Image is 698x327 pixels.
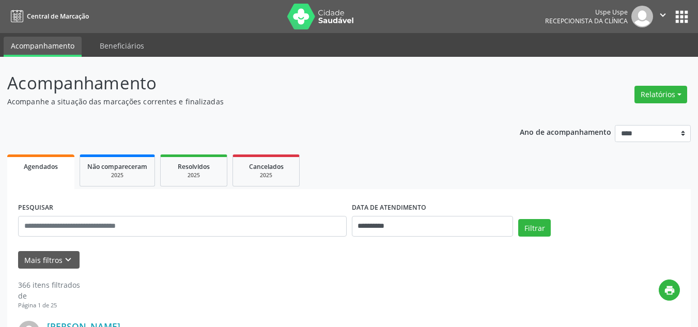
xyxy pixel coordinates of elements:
[87,172,147,179] div: 2025
[18,251,80,269] button: Mais filtroskeyboard_arrow_down
[520,125,611,138] p: Ano de acompanhamento
[673,8,691,26] button: apps
[7,70,486,96] p: Acompanhamento
[178,162,210,171] span: Resolvidos
[664,285,675,296] i: print
[63,254,74,266] i: keyboard_arrow_down
[545,8,628,17] div: Uspe Uspe
[7,96,486,107] p: Acompanhe a situação das marcações correntes e finalizadas
[631,6,653,27] img: img
[87,162,147,171] span: Não compareceram
[18,200,53,216] label: PESQUISAR
[634,86,687,103] button: Relatórios
[18,301,80,310] div: Página 1 de 25
[240,172,292,179] div: 2025
[545,17,628,25] span: Recepcionista da clínica
[653,6,673,27] button: 
[659,279,680,301] button: print
[249,162,284,171] span: Cancelados
[4,37,82,57] a: Acompanhamento
[352,200,426,216] label: DATA DE ATENDIMENTO
[518,219,551,237] button: Filtrar
[18,290,80,301] div: de
[92,37,151,55] a: Beneficiários
[24,162,58,171] span: Agendados
[18,279,80,290] div: 366 itens filtrados
[657,9,669,21] i: 
[7,8,89,25] a: Central de Marcação
[168,172,220,179] div: 2025
[27,12,89,21] span: Central de Marcação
